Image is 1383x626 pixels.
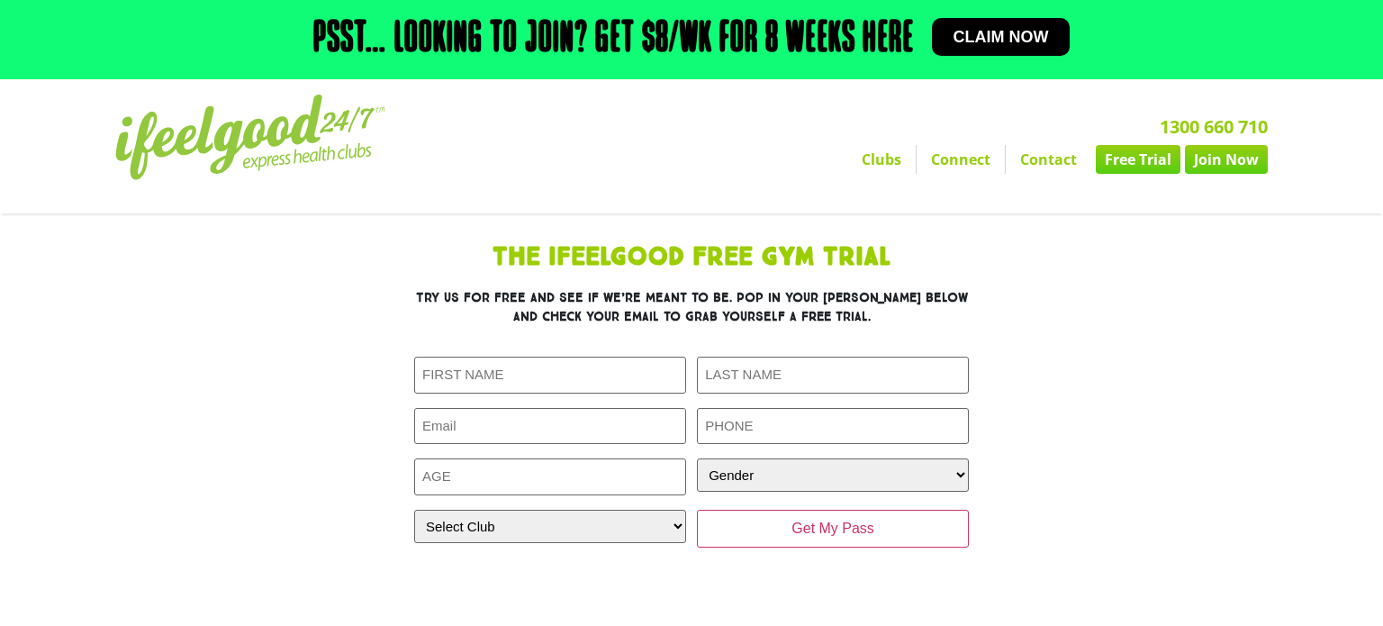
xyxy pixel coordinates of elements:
a: Join Now [1185,145,1268,174]
input: FIRST NAME [414,357,686,394]
a: Claim now [932,18,1071,56]
span: Claim now [954,29,1049,45]
input: Email [414,408,686,445]
input: PHONE [697,408,969,445]
h3: Try us for free and see if we’re meant to be. Pop in your [PERSON_NAME] below and check your emai... [414,288,969,326]
a: Contact [1006,145,1091,174]
a: Free Trial [1096,145,1180,174]
input: Get My Pass [697,510,969,548]
h1: The IfeelGood Free Gym Trial [295,245,1088,270]
input: LAST NAME [697,357,969,394]
a: 1300 660 710 [1160,114,1268,139]
nav: Menu [525,145,1268,174]
a: Clubs [847,145,916,174]
input: AGE [414,458,686,495]
h2: Psst… Looking to join? Get $8/wk for 8 weeks here [313,18,914,61]
a: Connect [917,145,1005,174]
